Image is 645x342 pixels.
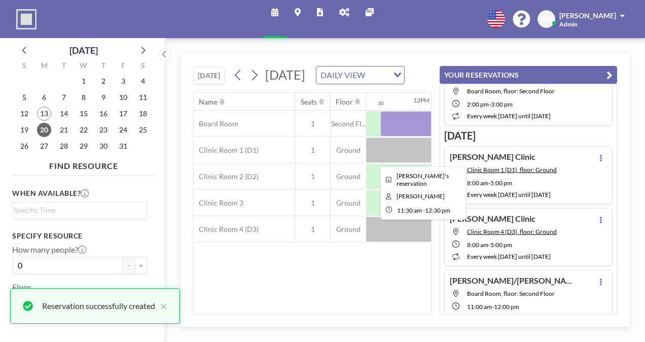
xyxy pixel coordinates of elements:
[69,43,98,57] div: [DATE]
[116,123,130,137] span: Friday, October 24, 2025
[467,241,488,249] span: 8:00 AM
[155,300,167,312] button: close
[492,303,494,311] span: -
[494,303,519,311] span: 12:00 PM
[37,107,51,121] span: Monday, October 13, 2025
[467,290,555,297] span: Board Room, floor: Second Floor
[490,241,512,249] span: 5:00 PM
[397,192,445,200] span: Kate Maguire
[450,276,577,286] h4: [PERSON_NAME]/[PERSON_NAME]
[57,90,71,105] span: Tuesday, October 7, 2025
[13,202,147,218] div: Search for option
[57,139,71,153] span: Tuesday, October 28, 2025
[467,87,555,95] span: Board Room, floor: Second Floor
[34,60,54,73] div: M
[116,139,130,153] span: Friday, October 31, 2025
[450,152,535,162] h4: [PERSON_NAME] Clinic
[15,60,34,73] div: S
[136,107,150,121] span: Saturday, October 18, 2025
[296,225,330,234] span: 1
[136,123,150,137] span: Saturday, October 25, 2025
[194,119,238,128] span: Board Room
[113,60,133,73] div: F
[77,123,91,137] span: Wednesday, October 22, 2025
[488,241,490,249] span: -
[423,207,425,214] span: -
[296,198,330,208] span: 1
[559,11,616,20] span: [PERSON_NAME]
[116,74,130,88] span: Friday, October 3, 2025
[397,207,422,214] span: 11:30 AM
[17,90,31,105] span: Sunday, October 5, 2025
[96,139,111,153] span: Thursday, October 30, 2025
[488,179,490,187] span: -
[77,107,91,121] span: Wednesday, October 15, 2025
[12,245,86,255] label: How many people?
[12,157,155,171] h4: FIND RESOURCE
[296,172,330,181] span: 1
[265,67,305,82] span: [DATE]
[133,60,153,73] div: S
[336,97,353,107] div: Floor
[440,66,617,84] button: YOUR RESERVATIONS
[194,225,259,234] span: Clinic Room 4 (D3)
[489,100,491,108] span: -
[37,123,51,137] span: Monday, October 20, 2025
[413,96,429,104] div: 12PM
[17,139,31,153] span: Sunday, October 26, 2025
[199,97,218,107] div: Name
[194,172,259,181] span: Clinic Room 2 (D2)
[331,172,366,181] span: Ground
[116,90,130,105] span: Friday, October 10, 2025
[136,74,150,88] span: Saturday, October 4, 2025
[57,123,71,137] span: Tuesday, October 21, 2025
[467,228,557,235] span: Clinic Room 4 (D3), floor: Ground
[12,231,147,241] h3: Specify resource
[57,107,71,121] span: Tuesday, October 14, 2025
[193,66,225,84] button: [DATE]
[96,107,111,121] span: Thursday, October 16, 2025
[123,257,135,274] button: -
[96,123,111,137] span: Thursday, October 23, 2025
[467,191,551,198] span: every week [DATE] until [DATE]
[77,90,91,105] span: Wednesday, October 8, 2025
[491,100,513,108] span: 3:00 PM
[450,214,535,224] h4: [PERSON_NAME] Clinic
[467,112,551,120] span: every week [DATE] until [DATE]
[368,69,387,82] input: Search for option
[444,129,613,142] h3: [DATE]
[490,179,512,187] span: 5:00 PM
[17,107,31,121] span: Sunday, October 12, 2025
[93,60,113,73] div: T
[74,60,94,73] div: W
[42,300,155,312] div: Reservation successfully created
[467,179,488,187] span: 8:00 AM
[296,146,330,155] span: 1
[318,69,367,82] span: DAILY VIEW
[331,198,366,208] span: Ground
[559,20,578,28] span: Admin
[301,97,317,107] div: Seats
[37,90,51,105] span: Monday, October 6, 2025
[116,107,130,121] span: Friday, October 17, 2025
[378,100,384,107] div: 30
[135,257,147,274] button: +
[331,146,366,155] span: Ground
[77,74,91,88] span: Wednesday, October 1, 2025
[316,66,404,84] div: Search for option
[37,139,51,153] span: Monday, October 27, 2025
[12,282,31,292] label: Floor
[136,90,150,105] span: Saturday, October 11, 2025
[96,74,111,88] span: Thursday, October 2, 2025
[331,119,366,128] span: Second Fl...
[194,198,243,208] span: Clinic Room 3
[16,9,37,29] img: organization-logo
[541,15,552,24] span: KM
[467,100,489,108] span: 2:00 PM
[194,146,259,155] span: Clinic Room 1 (D1)
[14,204,141,216] input: Search for option
[467,253,551,260] span: every week [DATE] until [DATE]
[397,172,449,187] span: Kate's reservation
[77,139,91,153] span: Wednesday, October 29, 2025
[467,303,492,311] span: 11:00 AM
